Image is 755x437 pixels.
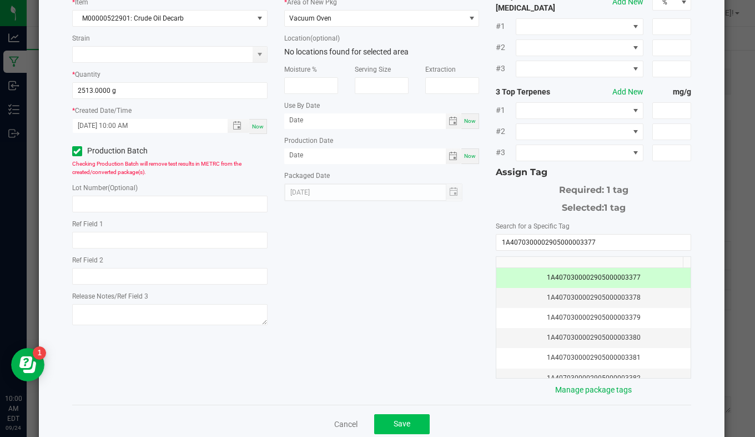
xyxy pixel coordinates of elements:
[503,312,684,323] div: 1A4070300002905000003379
[284,64,317,75] label: Moisture %
[73,11,253,26] span: M00000522901: Crude Oil Decarb
[516,102,643,119] span: NO DATA FOUND
[73,119,216,133] input: Created Datetime
[72,183,138,193] label: Lot Number
[464,153,476,159] span: Now
[652,86,691,98] strong: mg/g
[516,61,643,77] span: NO DATA FOUND
[33,346,46,360] iframe: Resource center unread badge
[72,161,241,175] span: Checking Production Batch will remove test results in METRC from the created/converted package(s).
[503,272,684,283] div: 1A4070300002905000003377
[496,166,691,179] div: Assign Tag
[284,47,409,56] span: No locations found for selected area
[496,126,515,137] span: #2
[503,332,684,343] div: 1A4070300002905000003380
[496,197,691,215] div: Selected:
[425,64,456,75] label: Extraction
[284,113,446,127] input: Date
[496,21,515,32] span: #1
[555,385,632,394] a: Manage package tags
[394,419,410,428] span: Save
[72,291,148,301] label: Release Notes/Ref Field 3
[516,145,643,161] span: NO DATA FOUND
[334,419,358,430] a: Cancel
[11,348,44,381] iframe: Resource center
[446,148,462,164] span: Toggle calendar
[503,352,684,363] div: 1A4070300002905000003381
[496,179,691,197] div: Required: 1 tag
[516,123,643,140] span: NO DATA FOUND
[228,119,249,133] span: Toggle popup
[75,69,100,80] label: Quantity
[604,202,626,213] span: 1 tag
[496,147,515,158] span: #3
[72,255,103,265] label: Ref Field 2
[496,42,515,53] span: #2
[108,184,138,192] span: (Optional)
[496,86,574,98] strong: 3 Top Terpenes
[464,118,476,124] span: Now
[72,33,90,43] label: Strain
[289,14,331,22] span: Vacuum Oven
[496,221,570,231] label: Search for a Specific Tag
[612,86,643,98] button: Add New
[310,34,340,42] span: (optional)
[496,105,515,116] span: #1
[516,39,643,56] span: NO DATA FOUND
[374,414,430,434] button: Save
[284,101,320,111] label: Use By Date
[72,145,162,157] label: Production Batch
[503,373,684,384] div: 1A4070300002905000003382
[496,63,515,75] span: #3
[284,148,446,162] input: Date
[252,123,264,130] span: Now
[516,18,643,35] span: NO DATA FOUND
[503,292,684,303] div: 1A4070300002905000003378
[284,171,330,181] label: Packaged Date
[446,113,462,129] span: Toggle calendar
[72,219,103,229] label: Ref Field 1
[284,33,340,43] label: Location
[355,64,391,75] label: Serving Size
[75,106,132,116] label: Created Date/Time
[284,136,333,146] label: Production Date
